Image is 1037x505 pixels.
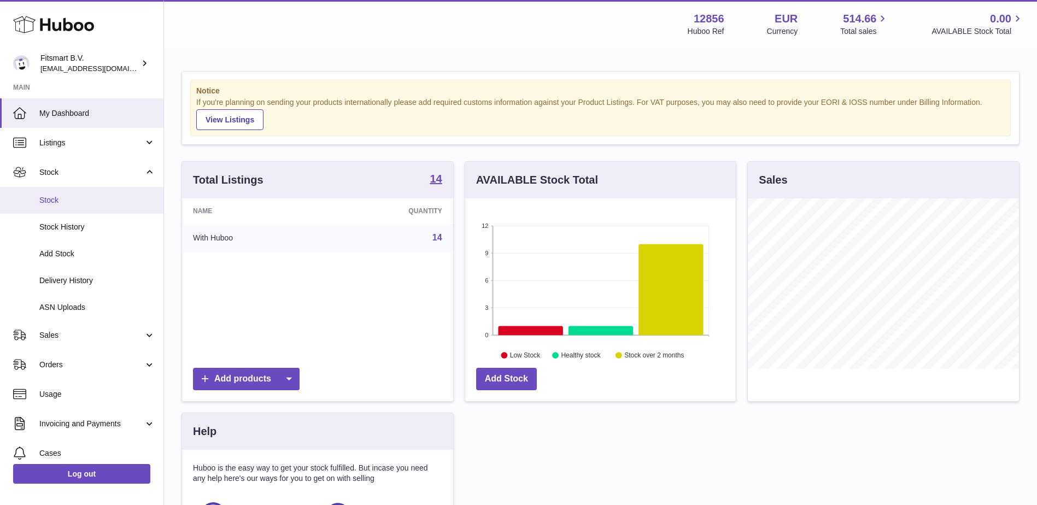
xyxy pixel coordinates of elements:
text: 6 [485,277,488,284]
span: Total sales [840,26,889,37]
th: Quantity [325,198,453,224]
span: [EMAIL_ADDRESS][DOMAIN_NAME] [40,64,161,73]
a: Log out [13,464,150,484]
strong: EUR [775,11,798,26]
a: Add products [193,368,300,390]
h3: Help [193,424,216,439]
div: Fitsmart B.V. [40,53,139,74]
th: Name [182,198,325,224]
span: Stock [39,167,144,178]
span: 0.00 [990,11,1011,26]
text: 3 [485,304,488,311]
span: Orders [39,360,144,370]
strong: 14 [430,173,442,184]
text: 9 [485,250,488,256]
a: 0.00 AVAILABLE Stock Total [931,11,1024,37]
a: 514.66 Total sales [840,11,889,37]
span: Sales [39,330,144,340]
text: 0 [485,332,488,338]
strong: Notice [196,86,1005,96]
div: Huboo Ref [688,26,724,37]
h3: Sales [759,173,787,187]
td: With Huboo [182,224,325,252]
span: 514.66 [843,11,876,26]
span: Add Stock [39,249,155,259]
img: internalAdmin-12856@internal.huboo.com [13,55,30,72]
h3: Total Listings [193,173,263,187]
span: AVAILABLE Stock Total [931,26,1024,37]
p: Huboo is the easy way to get your stock fulfilled. But incase you need any help here's our ways f... [193,463,442,484]
span: Invoicing and Payments [39,419,144,429]
text: Stock over 2 months [624,351,684,359]
text: 12 [482,222,488,229]
text: Low Stock [510,351,541,359]
span: Listings [39,138,144,148]
strong: 12856 [694,11,724,26]
span: Delivery History [39,275,155,286]
a: Add Stock [476,368,537,390]
div: If you're planning on sending your products internationally please add required customs informati... [196,97,1005,130]
text: Healthy stock [561,351,601,359]
span: Stock History [39,222,155,232]
div: Currency [767,26,798,37]
span: Stock [39,195,155,205]
span: Cases [39,448,155,459]
a: View Listings [196,109,263,130]
span: My Dashboard [39,108,155,119]
a: 14 [430,173,442,186]
span: ASN Uploads [39,302,155,313]
h3: AVAILABLE Stock Total [476,173,598,187]
span: Usage [39,389,155,400]
a: 14 [432,233,442,242]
